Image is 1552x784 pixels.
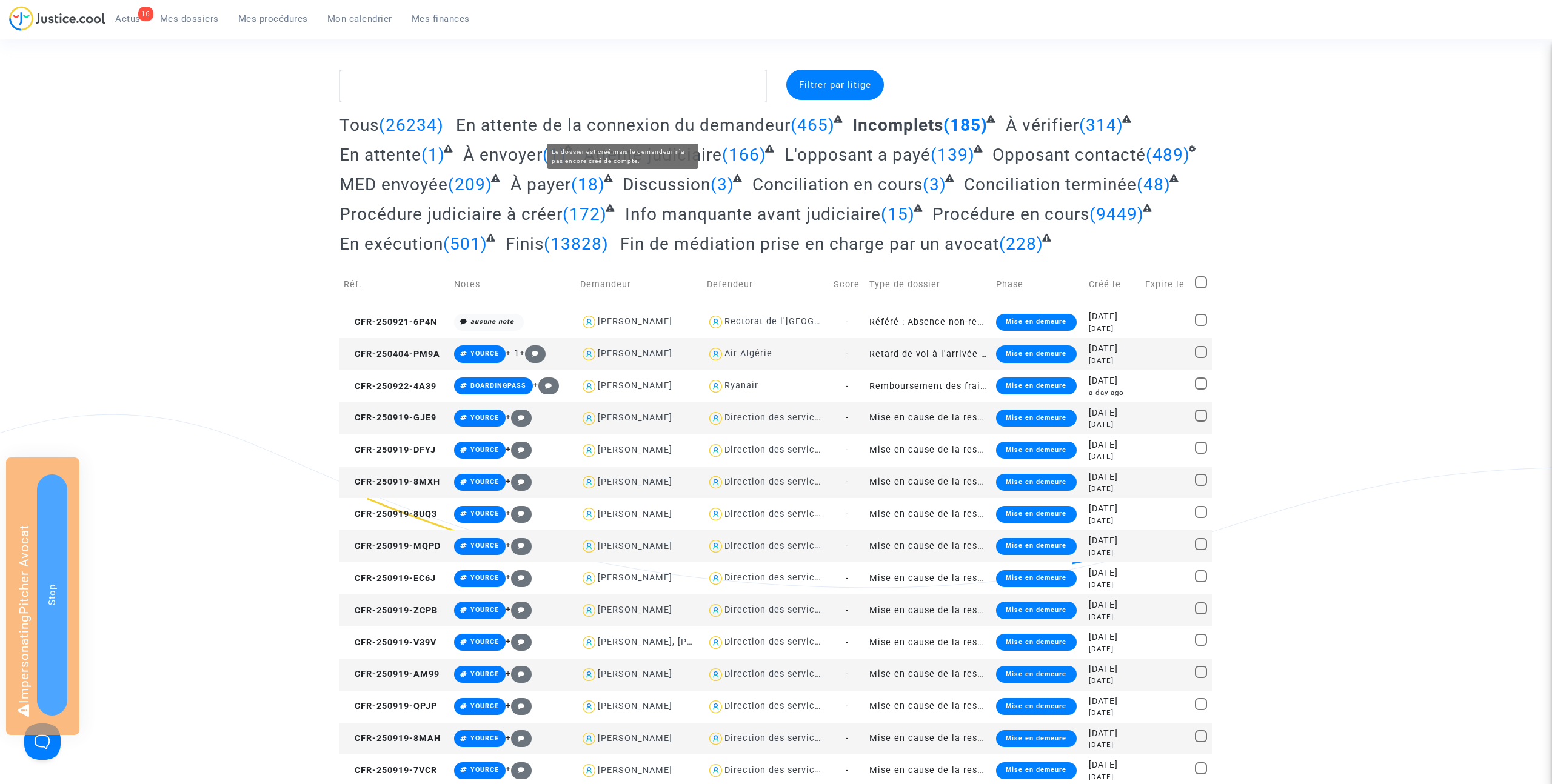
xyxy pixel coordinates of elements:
[829,263,866,306] td: Score
[846,733,849,743] span: -
[724,348,772,359] div: Air Algérie
[1089,612,1137,622] div: [DATE]
[6,457,79,735] div: Impersonating
[996,634,1076,651] div: Mise en demeure
[707,505,724,523] img: icon-user.svg
[543,145,566,165] span: (1)
[544,234,609,254] span: (13828)
[344,381,436,391] span: CFR-250922-4A39
[9,6,105,31] img: jc-logo.svg
[865,659,992,691] td: Mise en cause de la responsabilité de l'Etat pour lenteur excessive de la Justice
[506,234,544,254] span: Finis
[115,13,141,24] span: Actus
[707,698,724,716] img: icon-user.svg
[707,666,724,683] img: icon-user.svg
[724,316,879,327] div: Rectorat de l'[GEOGRAPHIC_DATA]
[150,10,229,28] a: Mes dossiers
[724,413,1061,423] div: Direction des services judiciaires du Ministère de la Justice - Bureau FIP4
[1089,676,1137,686] div: [DATE]
[784,145,931,165] span: L'opposant a payé
[598,605,672,615] div: [PERSON_NAME]
[846,541,849,551] span: -
[506,636,532,646] span: +
[707,442,724,459] img: icon-user.svg
[598,541,672,551] div: [PERSON_NAME]
[791,115,835,135] span: (465)
[1089,516,1137,526] div: [DATE]
[520,348,546,358] span: +
[724,701,1061,711] div: Direction des services judiciaires du Ministère de la Justice - Bureau FIP4
[996,474,1076,491] div: Mise en demeure
[506,476,532,487] span: +
[931,145,975,165] span: (139)
[506,572,532,582] span: +
[865,626,992,659] td: Mise en cause de la responsabilité de l'Etat pour lenteur excessive de la Justice
[865,594,992,626] td: Mise en cause de la responsabilité de l'Etat pour lenteur excessive de la Justice
[506,508,532,518] span: +
[846,381,849,391] span: -
[846,413,849,423] span: -
[344,541,441,551] span: CFR-250919-MQPD
[707,377,724,395] img: icon-user.svg
[996,730,1076,747] div: Mise en demeure
[1089,644,1137,654] div: [DATE]
[996,602,1076,619] div: Mise en demeure
[846,605,849,616] span: -
[1089,419,1137,430] div: [DATE]
[1089,534,1137,548] div: [DATE]
[470,478,499,486] span: YOURCE
[598,701,672,711] div: [PERSON_NAME]
[229,10,318,28] a: Mes procédures
[470,734,499,742] span: YOURCE
[1089,599,1137,612] div: [DATE]
[846,317,849,327] span: -
[339,263,450,306] td: Réf.
[1089,324,1137,334] div: [DATE]
[996,442,1076,459] div: Mise en demeure
[470,670,499,678] span: YOURCE
[598,477,672,487] div: [PERSON_NAME]
[344,445,436,455] span: CFR-250919-DFYJ
[580,345,598,363] img: icon-user.svg
[1137,174,1171,194] span: (48)
[846,349,849,359] span: -
[576,263,703,306] td: Demandeur
[707,570,724,587] img: icon-user.svg
[443,234,487,254] span: (501)
[846,509,849,519] span: -
[598,509,672,519] div: [PERSON_NAME]
[707,730,724,748] img: icon-user.svg
[996,410,1076,427] div: Mise en demeure
[846,477,849,487] span: -
[598,573,672,583] div: [PERSON_NAME]
[724,380,758,391] div: Ryanair
[752,174,923,194] span: Conciliation en cours
[470,766,499,774] span: YOURCE
[1089,502,1137,516] div: [DATE]
[506,604,532,614] span: +
[996,698,1076,715] div: Mise en demeure
[923,174,946,194] span: (3)
[448,174,492,194] span: (209)
[580,313,598,331] img: icon-user.svg
[470,446,499,454] span: YOURCE
[470,702,499,710] span: YOURCE
[964,174,1137,194] span: Conciliation terminée
[865,467,992,499] td: Mise en cause de la responsabilité de l'Etat pour lenteur excessive de la Justice
[463,145,543,165] span: À envoyer
[580,377,598,395] img: icon-user.svg
[598,445,672,455] div: [PERSON_NAME]
[1089,566,1137,580] div: [DATE]
[1085,263,1141,306] td: Créé le
[996,506,1076,523] div: Mise en demeure
[344,669,440,679] span: CFR-250919-AM99
[580,666,598,683] img: icon-user.svg
[470,414,499,422] span: YOURCE
[1089,407,1137,420] div: [DATE]
[996,570,1076,587] div: Mise en demeure
[865,434,992,467] td: Mise en cause de la responsabilité de l'Etat pour lenteur excessive de la Justice
[506,733,532,743] span: +
[598,413,672,423] div: [PERSON_NAME]
[344,509,437,519] span: CFR-250919-8UQ3
[1089,631,1137,644] div: [DATE]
